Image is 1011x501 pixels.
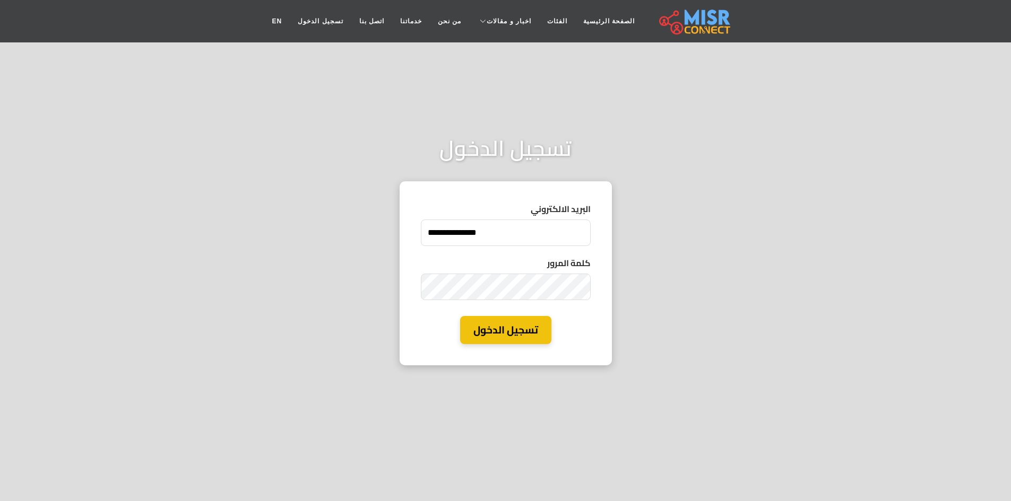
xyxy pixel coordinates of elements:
[392,11,430,31] a: خدماتنا
[539,11,575,31] a: الفئات
[264,11,290,31] a: EN
[439,136,572,161] h2: تسجيل الدخول
[460,316,551,344] button: تسجيل الدخول
[659,8,730,34] img: main.misr_connect
[351,11,392,31] a: اتصل بنا
[421,257,591,269] label: كلمة المرور
[290,11,351,31] a: تسجيل الدخول
[487,16,531,26] span: اخبار و مقالات
[430,11,469,31] a: من نحن
[421,203,591,215] label: البريد الالكتروني
[575,11,643,31] a: الصفحة الرئيسية
[469,11,539,31] a: اخبار و مقالات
